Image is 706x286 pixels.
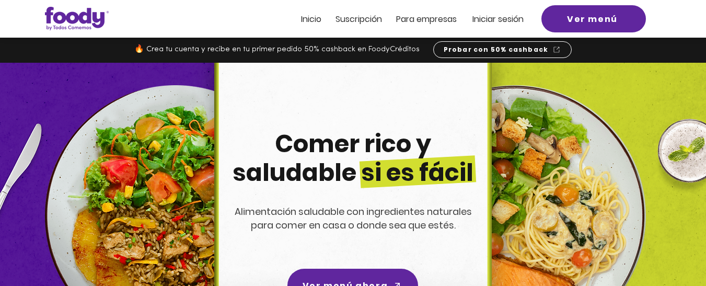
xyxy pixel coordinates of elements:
span: Alimentación saludable con ingredientes naturales para comer en casa o donde sea que estés. [235,205,472,232]
img: Logo_Foody V2.0.0 (3).png [45,7,109,30]
a: Iniciar sesión [472,15,524,24]
span: Inicio [301,13,321,25]
span: Suscripción [335,13,382,25]
span: Iniciar sesión [472,13,524,25]
span: 🔥 Crea tu cuenta y recibe en tu primer pedido 50% cashback en FoodyCréditos [134,45,420,53]
a: Inicio [301,15,321,24]
a: Suscripción [335,15,382,24]
a: Ver menú [541,5,646,32]
span: ra empresas [406,13,457,25]
span: Ver menú [567,13,618,26]
span: Probar con 50% cashback [444,45,549,54]
span: Comer rico y saludable si es fácil [233,127,473,189]
a: Para empresas [396,15,457,24]
span: Pa [396,13,406,25]
a: Probar con 50% cashback [433,41,572,58]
